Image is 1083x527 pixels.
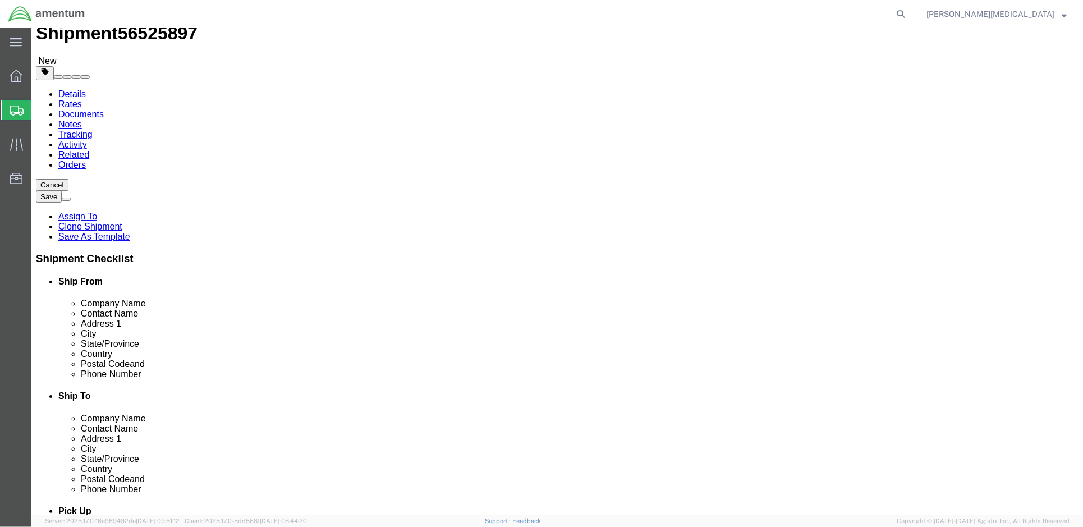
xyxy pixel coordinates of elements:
[185,517,307,524] span: Client: 2025.17.0-5dd568f
[31,28,1083,515] iframe: FS Legacy Container
[926,7,1067,21] button: [PERSON_NAME][MEDICAL_DATA]
[897,516,1070,526] span: Copyright © [DATE]-[DATE] Agistix Inc., All Rights Reserved
[260,517,307,524] span: [DATE] 08:44:20
[136,517,180,524] span: [DATE] 09:51:12
[512,517,541,524] a: Feedback
[45,517,180,524] span: Server: 2025.17.0-16a969492de
[485,517,513,524] a: Support
[926,8,1054,20] span: Carlos Fastin
[8,6,85,22] img: logo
